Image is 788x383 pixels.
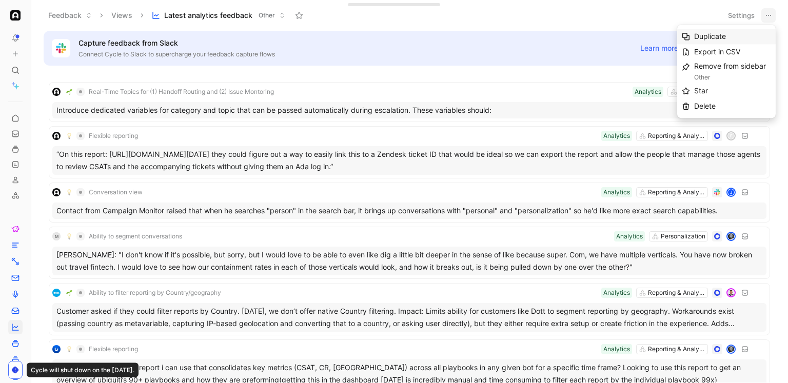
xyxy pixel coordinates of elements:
[694,47,740,56] span: Export in CSV
[27,363,139,377] div: Cycle will shut down on the [DATE].
[694,60,771,83] div: Remove from sidebar
[694,32,726,41] span: Duplicate
[694,102,716,110] span: Delete
[694,72,771,83] div: Other
[694,86,708,95] span: Star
